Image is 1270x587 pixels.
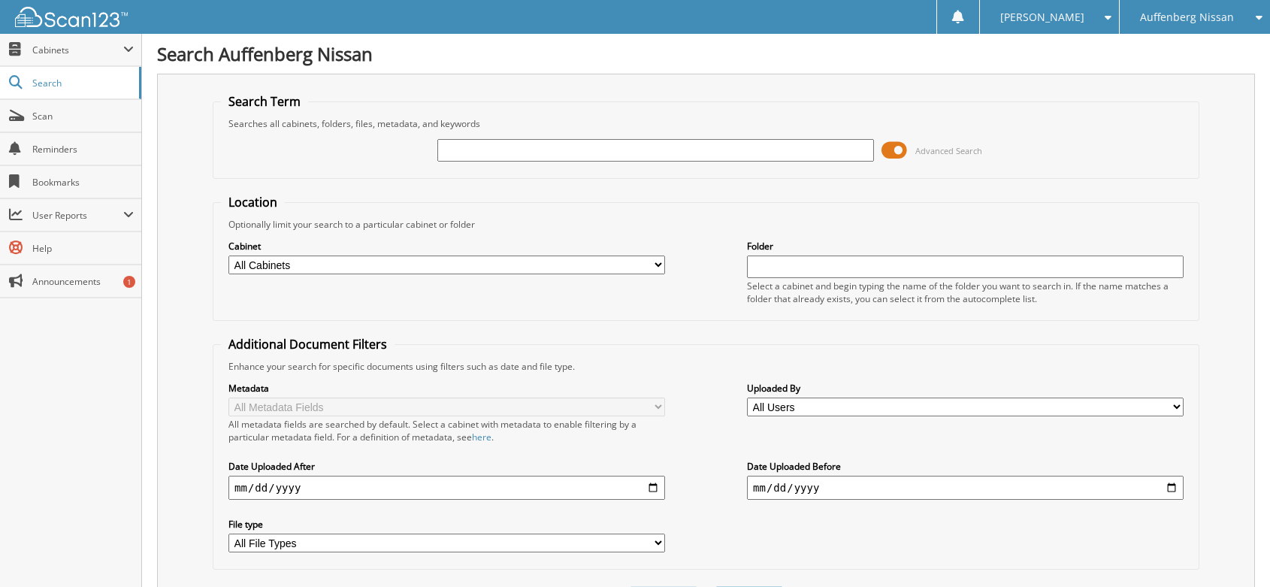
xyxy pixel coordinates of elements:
[32,209,123,222] span: User Reports
[221,93,308,110] legend: Search Term
[747,240,1184,253] label: Folder
[915,145,982,156] span: Advanced Search
[32,242,134,255] span: Help
[221,117,1191,130] div: Searches all cabinets, folders, files, metadata, and keywords
[32,176,134,189] span: Bookmarks
[1000,13,1084,22] span: [PERSON_NAME]
[221,194,285,210] legend: Location
[123,276,135,288] div: 1
[221,218,1191,231] div: Optionally limit your search to a particular cabinet or folder
[32,143,134,156] span: Reminders
[228,382,665,395] label: Metadata
[747,476,1184,500] input: end
[228,476,665,500] input: start
[472,431,491,443] a: here
[228,460,665,473] label: Date Uploaded After
[32,110,134,123] span: Scan
[228,518,665,531] label: File type
[747,280,1184,305] div: Select a cabinet and begin typing the name of the folder you want to search in. If the name match...
[221,336,395,353] legend: Additional Document Filters
[228,240,665,253] label: Cabinet
[32,44,123,56] span: Cabinets
[1140,13,1234,22] span: Auffenberg Nissan
[32,77,132,89] span: Search
[157,41,1255,66] h1: Search Auffenberg Nissan
[747,382,1184,395] label: Uploaded By
[228,418,665,443] div: All metadata fields are searched by default. Select a cabinet with metadata to enable filtering b...
[15,7,128,27] img: scan123-logo-white.svg
[747,460,1184,473] label: Date Uploaded Before
[32,275,134,288] span: Announcements
[221,360,1191,373] div: Enhance your search for specific documents using filters such as date and file type.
